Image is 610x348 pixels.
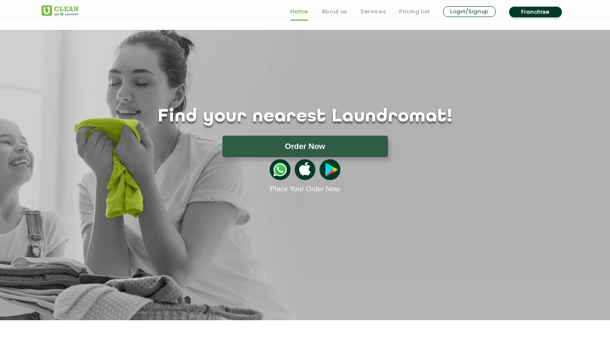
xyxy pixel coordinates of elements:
[322,7,347,17] a: About us
[443,6,496,17] a: Login/Signup
[41,5,79,16] img: UClean Laundry and Dry Cleaning
[222,136,388,157] button: Order Now
[35,107,575,127] h1: Find your nearest Laundromat!
[290,7,308,17] a: Home
[270,159,290,180] img: whatsappicon.png
[361,7,386,17] a: Services
[320,159,340,180] img: playstoreicon.png
[295,159,315,180] img: apple-icon.png
[399,7,430,17] a: Pricing List
[509,7,562,17] a: Franchise
[270,185,340,193] a: Place Your Order Now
